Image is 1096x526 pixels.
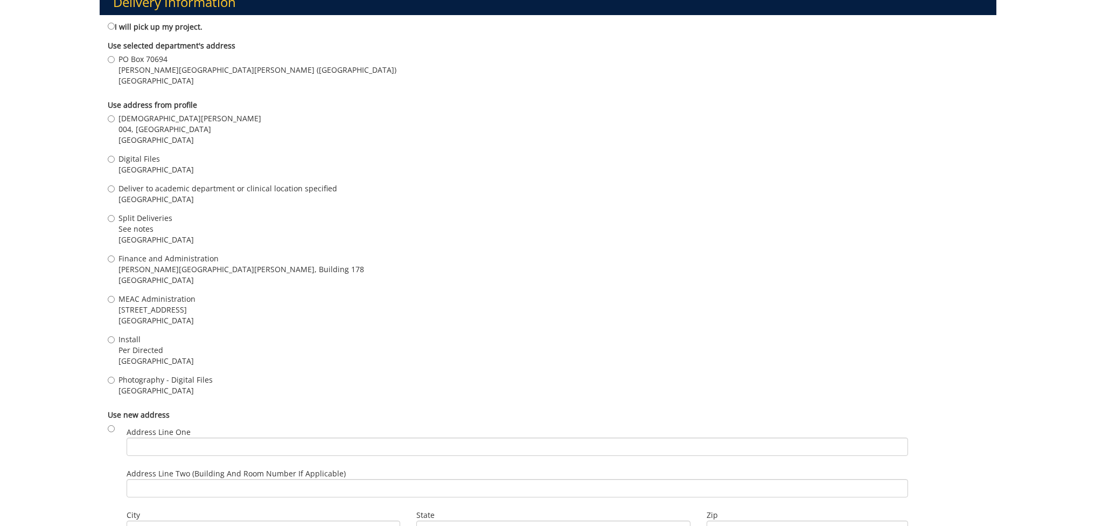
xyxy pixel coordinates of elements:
span: Per Directed [118,345,194,356]
input: Deliver to academic department or clinical location specified [GEOGRAPHIC_DATA] [108,185,115,192]
label: State [416,510,690,521]
span: MEAC Administration [118,294,196,304]
b: Use address from profile [108,100,197,110]
label: Zip [707,510,908,521]
input: Address Line One [127,438,908,456]
input: Digital Files [GEOGRAPHIC_DATA] [108,156,115,163]
span: Digital Files [118,154,194,164]
span: [STREET_ADDRESS] [118,304,196,315]
span: [GEOGRAPHIC_DATA] [118,135,261,146]
span: [GEOGRAPHIC_DATA] [118,356,194,366]
span: Finance and Administration [118,253,364,264]
span: [GEOGRAPHIC_DATA] [118,275,364,286]
input: Finance and Administration [PERSON_NAME][GEOGRAPHIC_DATA][PERSON_NAME], Building 178 [GEOGRAPHIC_... [108,255,115,262]
span: 004, [GEOGRAPHIC_DATA] [118,124,261,135]
span: Deliver to academic department or clinical location specified [118,183,337,194]
label: Address Line Two (Building and Room Number if applicable) [127,468,908,497]
input: MEAC Administration [STREET_ADDRESS] [GEOGRAPHIC_DATA] [108,296,115,303]
span: Photography - Digital Files [118,375,213,385]
label: Address Line One [127,427,908,456]
input: Install Per Directed [GEOGRAPHIC_DATA] [108,336,115,343]
input: [DEMOGRAPHIC_DATA][PERSON_NAME] 004, [GEOGRAPHIC_DATA] [GEOGRAPHIC_DATA] [108,115,115,122]
span: [GEOGRAPHIC_DATA] [118,75,396,86]
span: [GEOGRAPHIC_DATA] [118,385,213,396]
b: Use selected department's address [108,40,235,51]
span: [GEOGRAPHIC_DATA] [118,234,194,245]
span: Install [118,334,194,345]
input: Photography - Digital Files [GEOGRAPHIC_DATA] [108,377,115,384]
input: Split Deliveries See notes [GEOGRAPHIC_DATA] [108,215,115,222]
span: [PERSON_NAME][GEOGRAPHIC_DATA][PERSON_NAME] ([GEOGRAPHIC_DATA]) [118,65,396,75]
span: [GEOGRAPHIC_DATA] [118,194,337,205]
label: City [127,510,401,521]
input: I will pick up my project. [108,23,115,30]
input: PO Box 70694 [PERSON_NAME][GEOGRAPHIC_DATA][PERSON_NAME] ([GEOGRAPHIC_DATA]) [GEOGRAPHIC_DATA] [108,56,115,63]
b: Use new address [108,410,170,420]
label: I will pick up my project. [108,20,203,32]
span: [GEOGRAPHIC_DATA] [118,164,194,175]
span: PO Box 70694 [118,54,396,65]
span: [GEOGRAPHIC_DATA] [118,315,196,326]
input: Address Line Two (Building and Room Number if applicable) [127,479,908,497]
span: [PERSON_NAME][GEOGRAPHIC_DATA][PERSON_NAME], Building 178 [118,264,364,275]
span: [DEMOGRAPHIC_DATA][PERSON_NAME] [118,113,261,124]
span: See notes [118,224,194,234]
span: Split Deliveries [118,213,194,224]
